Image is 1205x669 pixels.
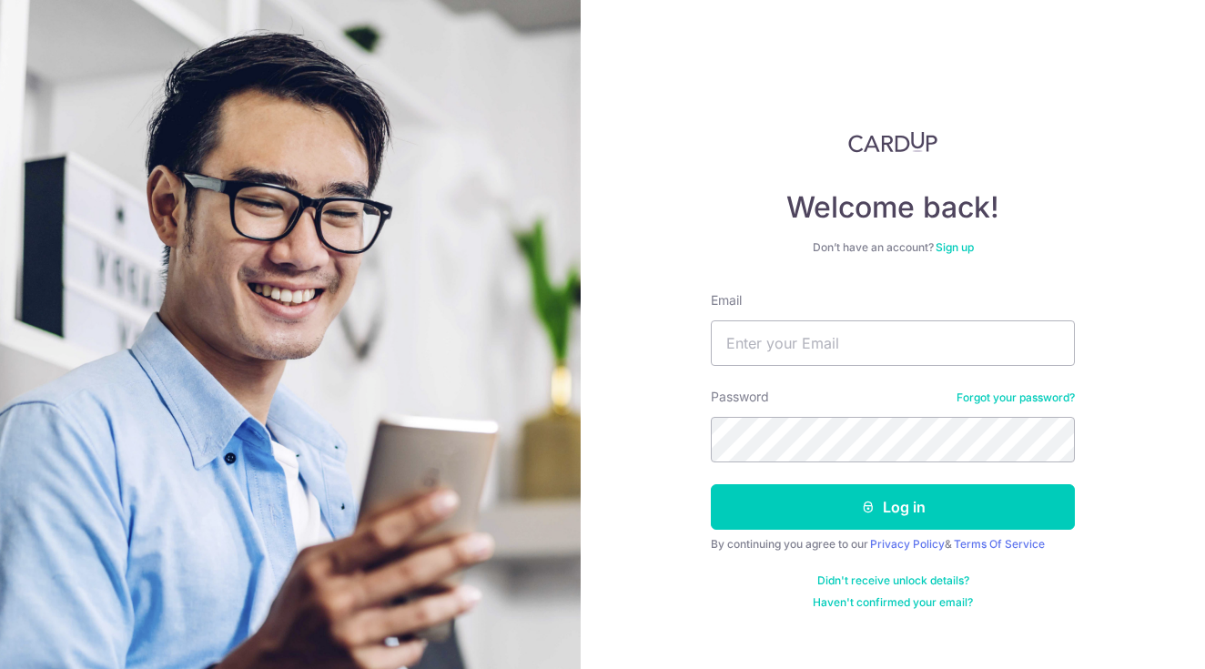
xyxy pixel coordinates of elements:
a: Terms Of Service [954,537,1045,551]
a: Forgot your password? [957,390,1075,405]
div: By continuing you agree to our & [711,537,1075,552]
input: Enter your Email [711,320,1075,366]
div: Don’t have an account? [711,240,1075,255]
a: Privacy Policy [870,537,945,551]
label: Password [711,388,769,406]
img: CardUp Logo [848,131,937,153]
a: Didn't receive unlock details? [817,573,969,588]
a: Haven't confirmed your email? [813,595,973,610]
label: Email [711,291,742,309]
h4: Welcome back! [711,189,1075,226]
a: Sign up [936,240,974,254]
button: Log in [711,484,1075,530]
